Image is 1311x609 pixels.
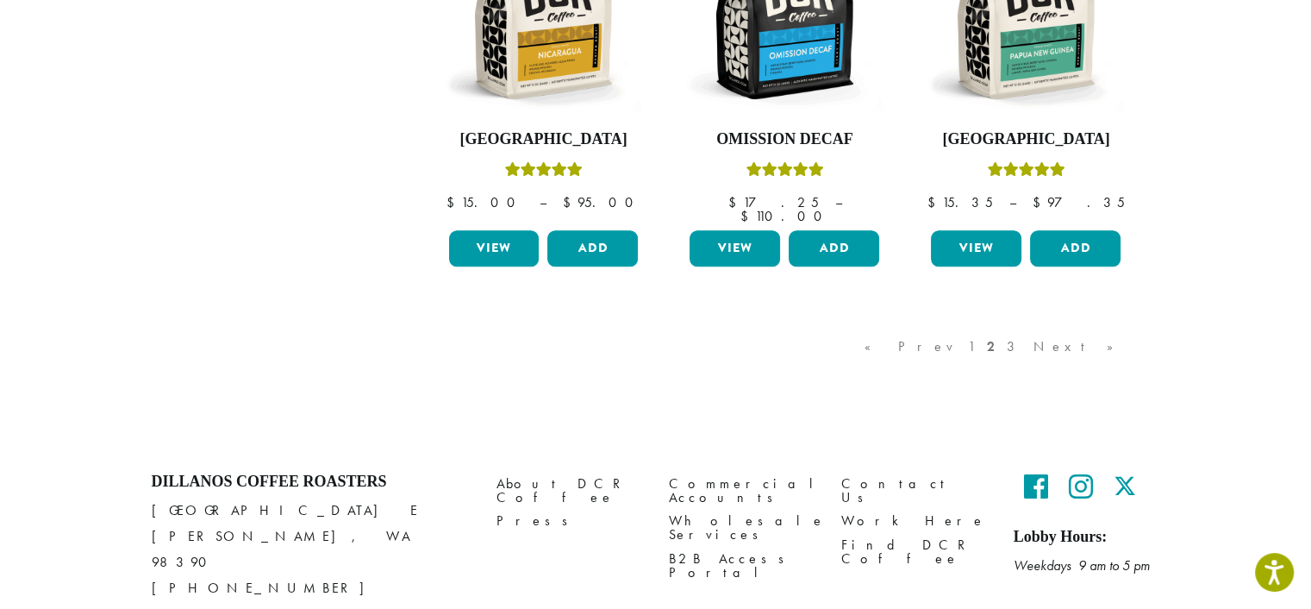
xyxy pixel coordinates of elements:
[669,473,815,510] a: Commercial Accounts
[445,130,643,149] h4: [GEOGRAPHIC_DATA]
[446,193,522,211] bdi: 15.00
[789,230,879,267] button: Add
[562,193,577,211] span: $
[1033,193,1047,211] span: $
[496,473,643,510] a: About DCR Coffee
[841,533,988,570] a: Find DCR Coffee
[446,193,460,211] span: $
[740,207,829,225] bdi: 110.00
[685,130,883,149] h4: Omission Decaf
[504,160,582,185] div: Rated 5.00 out of 5
[927,193,942,211] span: $
[987,160,1064,185] div: Rated 5.00 out of 5
[1009,193,1016,211] span: –
[1014,556,1150,574] em: Weekdays 9 am to 5 pm
[727,193,818,211] bdi: 17.25
[740,207,754,225] span: $
[1014,528,1160,547] h5: Lobby Hours:
[669,547,815,584] a: B2B Access Portal
[547,230,638,267] button: Add
[152,473,471,492] h4: Dillanos Coffee Roasters
[746,160,823,185] div: Rated 4.33 out of 5
[927,130,1125,149] h4: [GEOGRAPHIC_DATA]
[152,498,471,601] p: [GEOGRAPHIC_DATA] E [PERSON_NAME], WA 98390 [PHONE_NUMBER]
[449,230,540,267] a: View
[834,193,841,211] span: –
[690,230,780,267] a: View
[927,193,993,211] bdi: 15.35
[562,193,640,211] bdi: 95.00
[841,510,988,533] a: Work Here
[1033,193,1125,211] bdi: 97.35
[669,510,815,547] a: Wholesale Services
[931,230,1021,267] a: View
[539,193,546,211] span: –
[841,473,988,510] a: Contact Us
[496,510,643,533] a: Press
[727,193,742,211] span: $
[1030,230,1121,267] button: Add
